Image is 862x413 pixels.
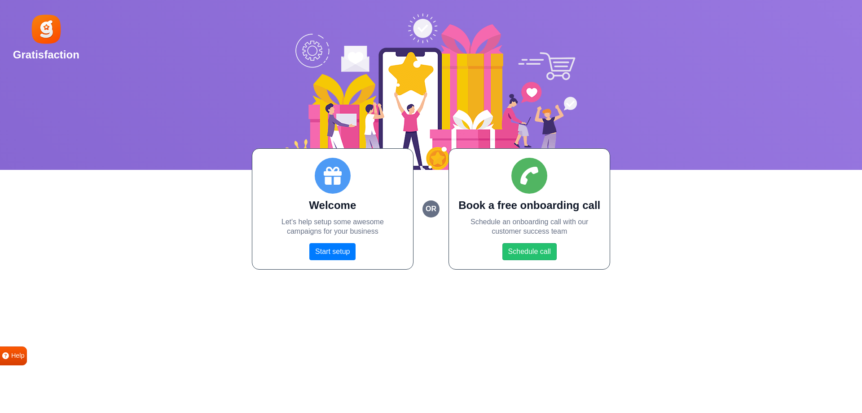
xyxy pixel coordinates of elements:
[11,351,25,361] span: Help
[13,49,79,62] h2: Gratisfaction
[422,200,440,218] small: or
[458,218,601,236] p: Schedule an onboarding call with our customer success team
[30,13,62,45] img: Gratisfaction
[458,199,601,212] h2: Book a free onboarding call
[261,199,404,212] h2: Welcome
[309,243,356,260] a: Start setup
[285,13,577,170] img: Social Boost
[502,243,557,260] a: Schedule call
[261,218,404,236] p: Let's help setup some awesome campaigns for your business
